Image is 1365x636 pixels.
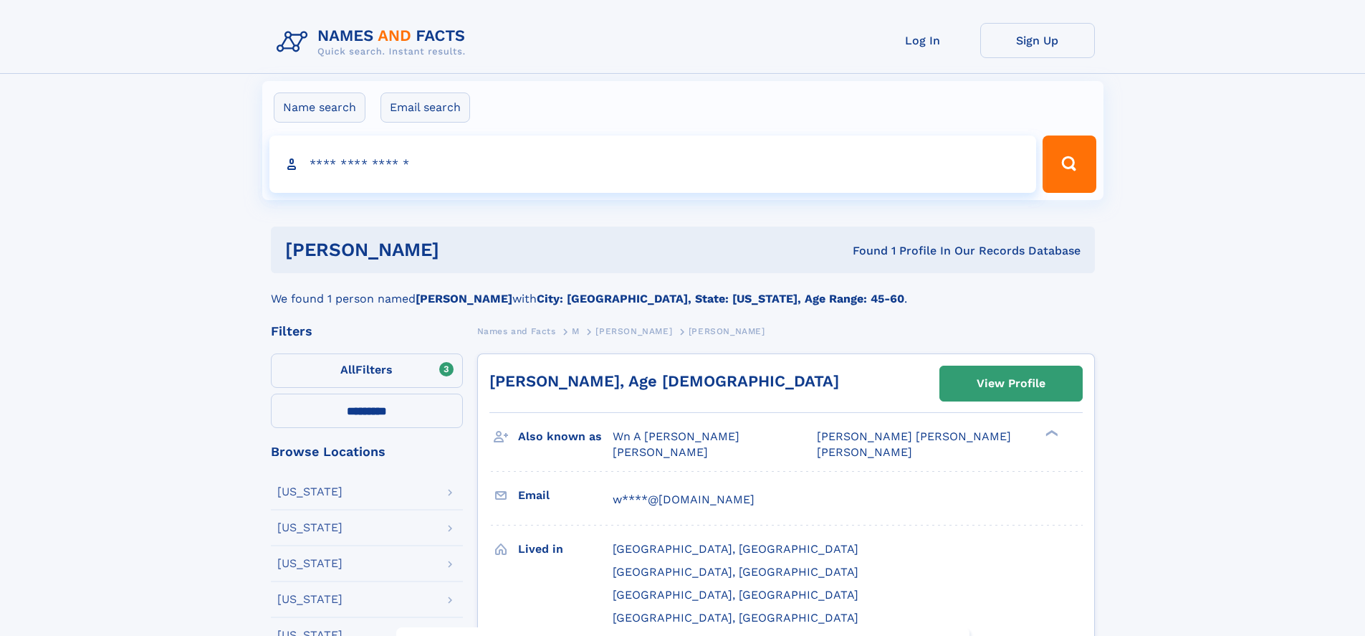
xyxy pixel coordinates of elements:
a: Log In [866,23,980,58]
b: [PERSON_NAME] [416,292,512,305]
b: City: [GEOGRAPHIC_DATA], State: [US_STATE], Age Range: 45-60 [537,292,904,305]
span: [GEOGRAPHIC_DATA], [GEOGRAPHIC_DATA] [613,588,858,602]
a: Names and Facts [477,322,556,340]
label: Name search [274,92,365,123]
span: [GEOGRAPHIC_DATA], [GEOGRAPHIC_DATA] [613,611,858,625]
span: [GEOGRAPHIC_DATA], [GEOGRAPHIC_DATA] [613,542,858,556]
span: [PERSON_NAME] [PERSON_NAME] [817,429,1011,443]
input: search input [269,136,1037,193]
a: [PERSON_NAME], Age [DEMOGRAPHIC_DATA] [489,372,839,390]
div: Found 1 Profile In Our Records Database [646,243,1081,259]
span: [GEOGRAPHIC_DATA], [GEOGRAPHIC_DATA] [613,565,858,579]
span: [PERSON_NAME] [613,445,708,459]
span: [PERSON_NAME] [595,326,672,336]
label: Filters [271,353,463,388]
div: Browse Locations [271,445,463,458]
div: [US_STATE] [277,594,343,605]
a: [PERSON_NAME] [595,322,672,340]
div: We found 1 person named with . [271,273,1095,308]
span: Wn A [PERSON_NAME] [613,429,739,443]
h3: Also known as [518,424,613,449]
span: [PERSON_NAME] [817,445,912,459]
div: [US_STATE] [277,558,343,569]
h3: Lived in [518,537,613,561]
div: Filters [271,325,463,338]
div: ❯ [1042,429,1059,438]
h1: [PERSON_NAME] [285,241,646,259]
label: Email search [380,92,470,123]
a: Sign Up [980,23,1095,58]
div: [US_STATE] [277,486,343,498]
a: M [572,322,580,340]
div: View Profile [977,367,1045,400]
div: [US_STATE] [277,522,343,533]
a: View Profile [940,366,1082,401]
span: [PERSON_NAME] [689,326,765,336]
img: Logo Names and Facts [271,23,477,62]
span: M [572,326,580,336]
h3: Email [518,483,613,508]
span: All [340,363,355,376]
button: Search Button [1043,136,1096,193]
